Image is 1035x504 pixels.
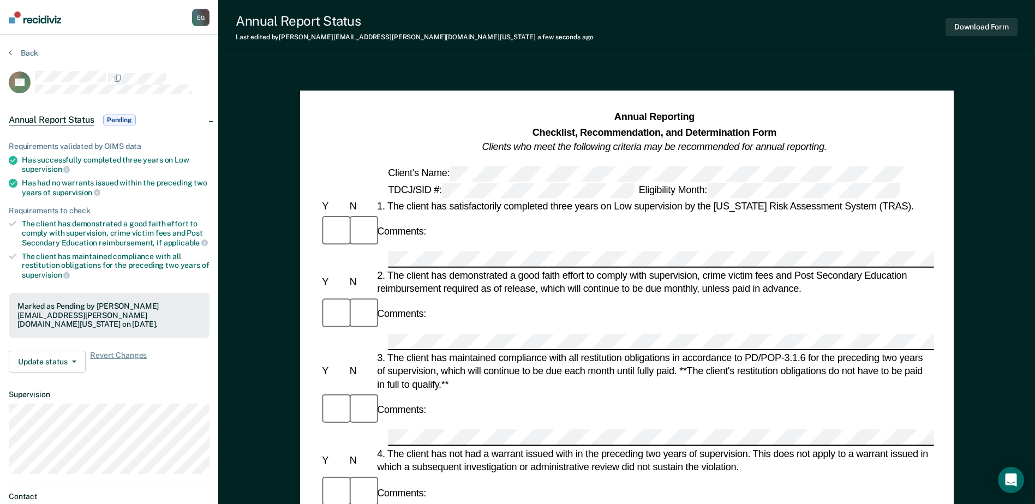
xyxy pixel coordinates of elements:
div: E G [192,9,210,26]
div: 4. The client has not had a warrant issued with in the preceding two years of supervision. This d... [375,447,934,473]
div: N [347,454,374,467]
div: Marked as Pending by [PERSON_NAME][EMAIL_ADDRESS][PERSON_NAME][DOMAIN_NAME][US_STATE] on [DATE]. [17,302,201,329]
button: Download Form [946,18,1018,36]
div: Y [320,454,347,467]
div: Comments: [375,225,428,238]
div: N [347,199,374,212]
span: supervision [22,271,70,279]
div: 1. The client has satisfactorily completed three years on Low supervision by the [US_STATE] Risk ... [375,199,934,212]
div: Comments: [375,404,428,417]
div: Requirements validated by OIMS data [9,142,210,151]
button: EG [192,9,210,26]
div: Last edited by [PERSON_NAME][EMAIL_ADDRESS][PERSON_NAME][DOMAIN_NAME][US_STATE] [236,33,594,41]
span: applicable [164,238,208,247]
div: Requirements to check [9,206,210,215]
div: N [347,364,374,377]
div: Has had no warrants issued within the preceding two years of [22,178,210,197]
em: Clients who meet the following criteria may be recommended for annual reporting. [482,141,827,152]
div: The client has demonstrated a good faith effort to comply with supervision, crime victim fees and... [22,219,210,247]
span: Annual Report Status [9,115,94,125]
div: Eligibility Month: [636,183,901,198]
strong: Checklist, Recommendation, and Determination Form [533,127,776,137]
strong: Annual Reporting [614,112,695,123]
button: Update status [9,351,86,373]
dt: Supervision [9,390,210,399]
div: Y [320,364,347,377]
div: Open Intercom Messenger [998,467,1024,493]
div: Client's Name: [386,166,905,181]
span: Pending [103,115,136,125]
div: Y [320,199,347,212]
dt: Contact [9,492,210,501]
span: Revert Changes [90,351,147,373]
div: Comments: [375,487,428,500]
div: TDCJ/SID #: [386,183,636,198]
div: The client has maintained compliance with all restitution obligations for the preceding two years of [22,252,210,280]
div: Has successfully completed three years on Low [22,155,210,174]
div: Annual Report Status [236,13,594,29]
div: Y [320,275,347,288]
button: Back [9,48,38,58]
div: 3. The client has maintained compliance with all restitution obligations in accordance to PD/POP-... [375,351,934,391]
div: Comments: [375,308,428,321]
span: supervision [22,165,70,173]
img: Recidiviz [9,11,61,23]
div: 2. The client has demonstrated a good faith effort to comply with supervision, crime victim fees ... [375,268,934,295]
span: supervision [52,188,100,197]
div: N [347,275,374,288]
span: a few seconds ago [537,33,594,41]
